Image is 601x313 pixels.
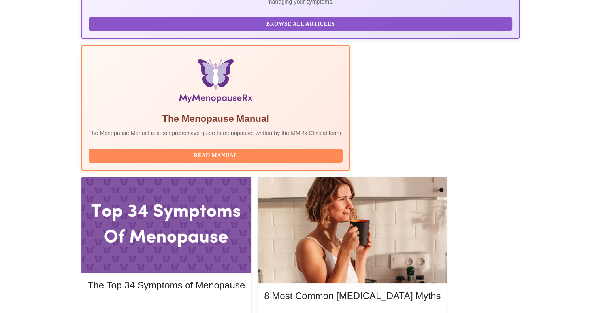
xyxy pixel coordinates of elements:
button: Read Manual [89,149,343,163]
h5: The Top 34 Symptoms of Menopause [88,279,245,292]
a: Browse All Articles [89,20,515,27]
span: Read More [96,301,237,311]
span: Read Manual [96,151,335,161]
p: The Menopause Manual is a comprehensive guide to menopause, written by the MMRx Clinical team. [89,129,343,137]
h5: The Menopause Manual [89,112,343,125]
button: Browse All Articles [89,17,513,31]
a: Read Manual [89,152,345,158]
button: Read More [88,299,245,313]
h5: 8 Most Common [MEDICAL_DATA] Myths [264,290,441,302]
img: Menopause Manual [129,59,302,106]
span: Browse All Articles [96,19,505,29]
a: Read More [88,302,247,308]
